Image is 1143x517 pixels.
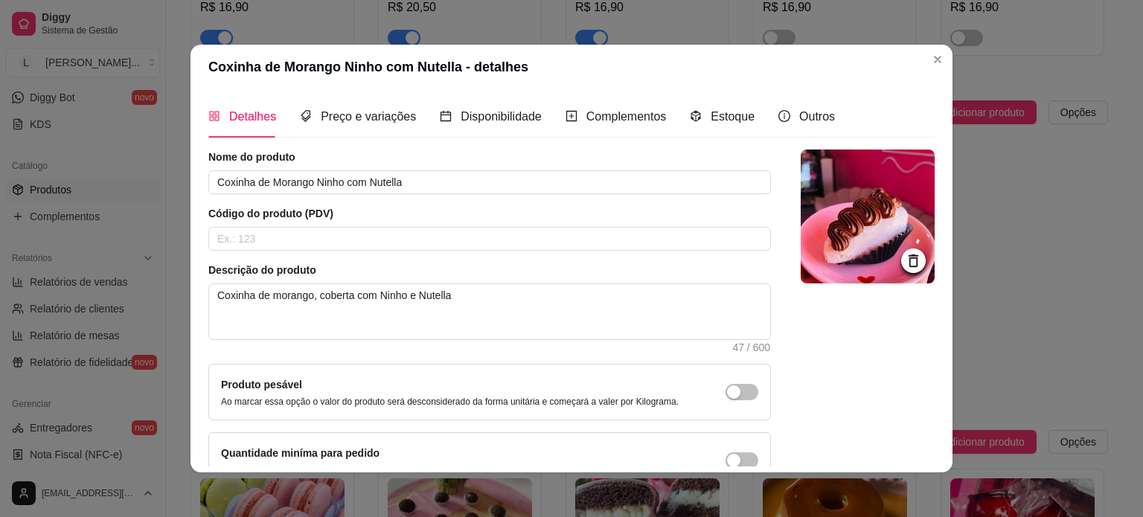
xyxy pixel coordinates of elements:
[799,110,835,123] span: Outros
[208,263,771,277] article: Descrição do produto
[221,447,380,459] label: Quantidade miníma para pedido
[440,110,452,122] span: calendar
[209,284,770,339] textarea: Coxinha de morango, coberta com Ninho e Nutella
[208,110,220,122] span: appstore
[221,464,542,476] p: Ao habilitar seus clientes terão que pedir uma quantidade miníma desse produto.
[208,227,771,251] input: Ex.: 123
[801,150,935,283] img: logo da loja
[300,110,312,122] span: tags
[926,48,950,71] button: Close
[690,110,702,122] span: code-sandbox
[461,110,542,123] span: Disponibilidade
[221,379,302,391] label: Produto pesável
[229,110,276,123] span: Detalhes
[221,396,679,408] p: Ao marcar essa opção o valor do produto será desconsiderado da forma unitária e começará a valer ...
[321,110,416,123] span: Preço e variações
[208,206,771,221] article: Código do produto (PDV)
[208,170,771,194] input: Ex.: Hamburguer de costela
[586,110,667,123] span: Complementos
[190,45,952,89] header: Coxinha de Morango Ninho com Nutella - detalhes
[778,110,790,122] span: info-circle
[711,110,755,123] span: Estoque
[566,110,577,122] span: plus-square
[208,150,771,164] article: Nome do produto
